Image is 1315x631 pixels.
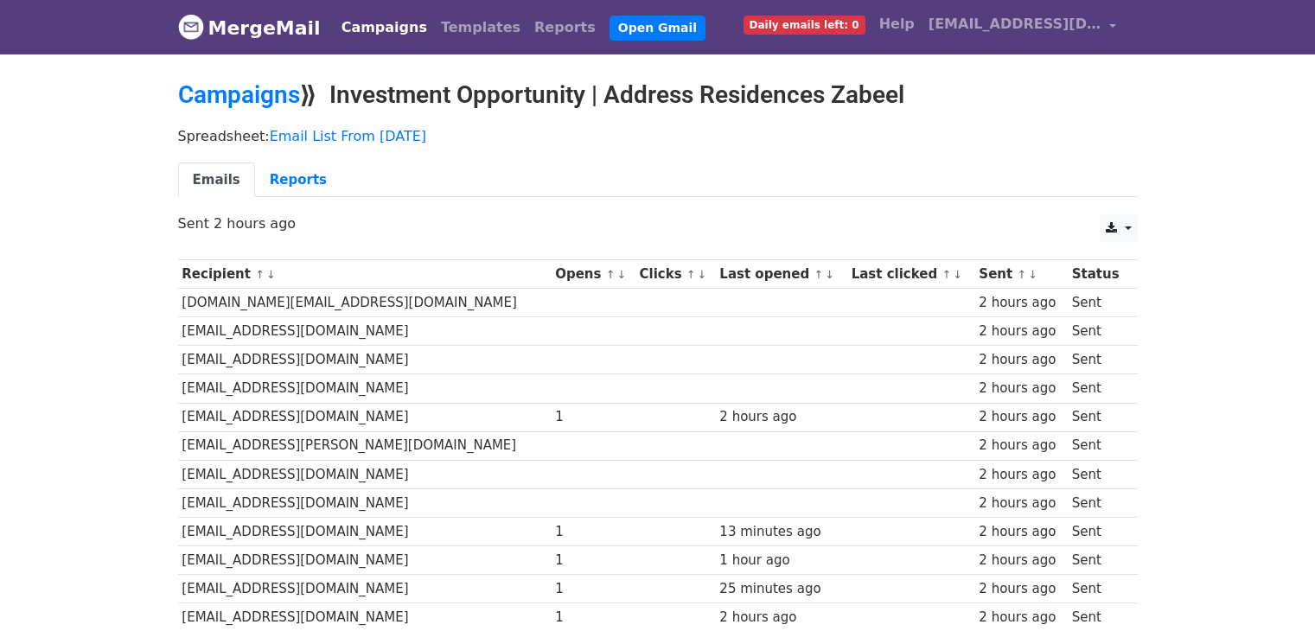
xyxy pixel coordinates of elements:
div: 2 hours ago [719,608,843,628]
a: ↓ [953,268,962,281]
td: Sent [1068,346,1128,374]
a: Help [872,7,922,41]
td: Sent [1068,374,1128,403]
div: 1 [555,522,631,542]
a: ↓ [825,268,834,281]
a: Campaigns [335,10,434,45]
td: [EMAIL_ADDRESS][DOMAIN_NAME] [178,346,552,374]
a: ↑ [255,268,265,281]
img: MergeMail logo [178,14,204,40]
h2: ⟫ Investment Opportunity | Address Residences Zabeel [178,80,1138,110]
th: Status [1068,260,1128,289]
td: Sent [1068,460,1128,488]
span: Daily emails left: 0 [744,16,865,35]
div: 1 [555,579,631,599]
a: ↓ [698,268,707,281]
p: Sent 2 hours ago [178,214,1138,233]
td: [EMAIL_ADDRESS][DOMAIN_NAME] [178,460,552,488]
div: 1 [555,608,631,628]
p: Spreadsheet: [178,127,1138,145]
div: 1 [555,551,631,570]
a: Reports [527,10,603,45]
td: [EMAIL_ADDRESS][DOMAIN_NAME] [178,575,552,603]
div: 2 hours ago [979,407,1063,427]
th: Clicks [635,260,716,289]
div: 1 [555,407,631,427]
div: 2 hours ago [979,350,1063,370]
a: Open Gmail [610,16,705,41]
div: 2 hours ago [979,293,1063,313]
a: ↓ [616,268,626,281]
a: ↑ [814,268,823,281]
a: Email List From [DATE] [270,128,426,144]
td: [EMAIL_ADDRESS][DOMAIN_NAME] [178,546,552,575]
div: 2 hours ago [979,522,1063,542]
th: Opens [551,260,635,289]
a: MergeMail [178,10,321,46]
td: [EMAIL_ADDRESS][DOMAIN_NAME] [178,403,552,431]
div: 2 hours ago [979,551,1063,570]
th: Last opened [716,260,847,289]
th: Recipient [178,260,552,289]
div: 2 hours ago [719,407,843,427]
td: Sent [1068,431,1128,460]
th: Sent [975,260,1068,289]
a: Reports [255,163,342,198]
div: 2 hours ago [979,379,1063,398]
td: [EMAIL_ADDRESS][PERSON_NAME][DOMAIN_NAME] [178,431,552,460]
td: [DOMAIN_NAME][EMAIL_ADDRESS][DOMAIN_NAME] [178,289,552,317]
a: ↑ [606,268,616,281]
a: Campaigns [178,80,300,109]
div: 2 hours ago [979,436,1063,456]
a: Templates [434,10,527,45]
td: Sent [1068,403,1128,431]
a: ↓ [266,268,276,281]
div: 2 hours ago [979,494,1063,513]
a: ↑ [1017,268,1026,281]
div: 2 hours ago [979,322,1063,341]
td: Sent [1068,488,1128,517]
td: Sent [1068,546,1128,575]
td: Sent [1068,289,1128,317]
td: Sent [1068,517,1128,545]
div: 13 minutes ago [719,522,843,542]
a: Emails [178,163,255,198]
td: [EMAIL_ADDRESS][DOMAIN_NAME] [178,374,552,403]
a: [EMAIL_ADDRESS][DOMAIN_NAME] [922,7,1124,48]
div: 2 hours ago [979,608,1063,628]
span: [EMAIL_ADDRESS][DOMAIN_NAME] [929,14,1101,35]
a: ↑ [686,268,696,281]
th: Last clicked [847,260,975,289]
a: ↓ [1028,268,1037,281]
a: ↑ [942,268,951,281]
td: [EMAIL_ADDRESS][DOMAIN_NAME] [178,517,552,545]
td: [EMAIL_ADDRESS][DOMAIN_NAME] [178,317,552,346]
td: [EMAIL_ADDRESS][DOMAIN_NAME] [178,488,552,517]
div: 1 hour ago [719,551,843,570]
div: 2 hours ago [979,579,1063,599]
td: Sent [1068,575,1128,603]
a: Daily emails left: 0 [737,7,872,41]
td: Sent [1068,317,1128,346]
div: 2 hours ago [979,465,1063,485]
div: 25 minutes ago [719,579,843,599]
